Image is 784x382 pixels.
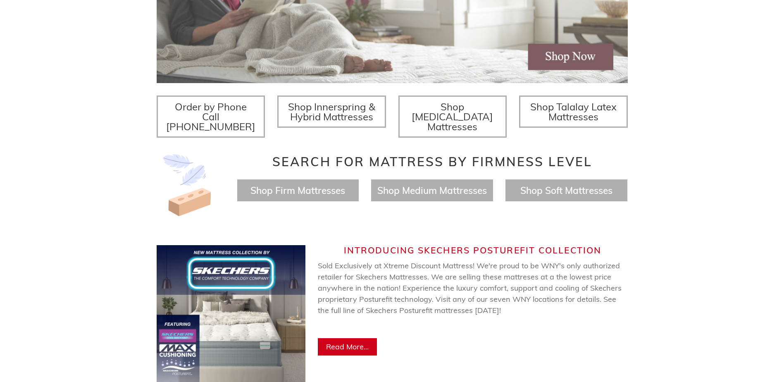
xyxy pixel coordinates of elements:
[288,100,375,123] span: Shop Innerspring & Hybrid Mattresses
[520,184,612,196] a: Shop Soft Mattresses
[326,342,369,351] span: Read More...
[377,184,487,196] a: Shop Medium Mattresses
[272,154,592,170] span: Search for Mattress by Firmness Level
[412,100,493,133] span: Shop [MEDICAL_DATA] Mattresses
[519,95,628,128] a: Shop Talalay Latex Mattresses
[157,154,219,216] img: Image-of-brick- and-feather-representing-firm-and-soft-feel
[157,95,265,138] a: Order by Phone Call [PHONE_NUMBER]
[318,338,377,356] a: Read More...
[344,245,601,255] span: Introducing Skechers Posturefit Collection
[277,95,386,128] a: Shop Innerspring & Hybrid Mattresses
[530,100,617,123] span: Shop Talalay Latex Mattresses
[318,261,622,337] span: Sold Exclusively at Xtreme Discount Mattress! We're proud to be WNY's only authorized retailer fo...
[398,95,507,138] a: Shop [MEDICAL_DATA] Mattresses
[166,100,255,133] span: Order by Phone Call [PHONE_NUMBER]
[250,184,345,196] a: Shop Firm Mattresses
